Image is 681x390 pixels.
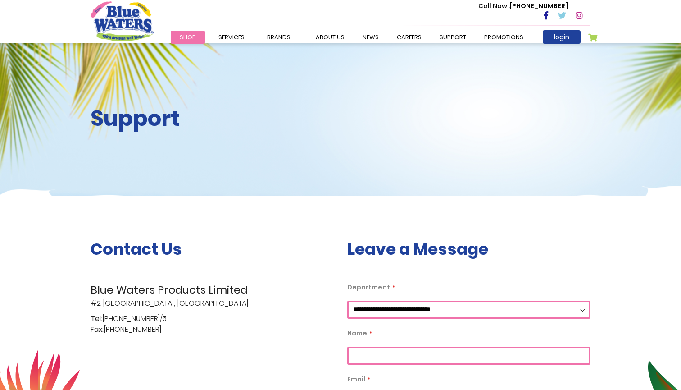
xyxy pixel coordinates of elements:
span: Fax: [91,324,104,335]
span: Call Now : [478,1,510,10]
span: Shop [180,33,196,41]
h3: Contact Us [91,239,334,259]
a: about us [307,31,354,44]
p: [PHONE_NUMBER]/5 [PHONE_NUMBER] [91,313,334,335]
span: Tel: [91,313,102,324]
span: Services [218,33,245,41]
a: store logo [91,1,154,41]
a: support [431,31,475,44]
a: login [543,30,581,44]
p: [PHONE_NUMBER] [478,1,568,11]
p: #2 [GEOGRAPHIC_DATA], [GEOGRAPHIC_DATA] [91,282,334,309]
a: careers [388,31,431,44]
h3: Leave a Message [347,239,590,259]
span: Email [347,375,365,384]
span: Brands [267,33,291,41]
span: Blue Waters Products Limited [91,282,334,298]
a: Promotions [475,31,532,44]
span: Department [347,283,390,292]
a: News [354,31,388,44]
span: Name [347,329,367,338]
h2: Support [91,106,334,132]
